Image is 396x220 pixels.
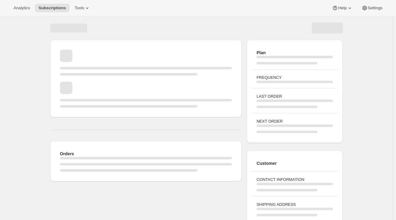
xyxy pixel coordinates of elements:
[38,6,66,10] span: Subscriptions
[14,6,30,10] span: Analytics
[257,160,333,166] h2: Customer
[338,6,346,10] span: Help
[257,118,333,124] h3: NEXT ORDER
[328,4,356,12] button: Help
[75,6,84,10] span: Tools
[60,151,232,157] h2: Orders
[368,6,382,10] span: Settings
[257,177,333,183] h3: CONTACT INFORMATION
[71,4,94,12] button: Tools
[358,4,386,12] button: Settings
[257,93,333,100] h3: LAST ORDER
[257,202,333,208] h3: SHIPPING ADDRESS
[10,4,34,12] button: Analytics
[257,50,333,56] h2: Plan
[257,75,333,81] h3: FREQUENCY
[35,4,70,12] button: Subscriptions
